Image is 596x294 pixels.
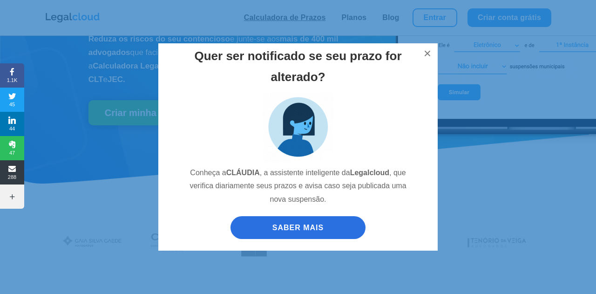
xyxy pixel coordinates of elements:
[263,92,333,162] img: claudia_assistente
[350,169,389,177] strong: Legalcloud
[417,43,438,64] button: ×
[184,46,412,91] h2: Quer ser notificado se seu prazo for alterado?
[184,166,412,214] p: Conheça a , a assistente inteligente da , que verifica diariamente seus prazos e avisa caso seja ...
[230,216,366,239] a: SABER MAIS
[226,169,260,177] strong: CLÁUDIA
